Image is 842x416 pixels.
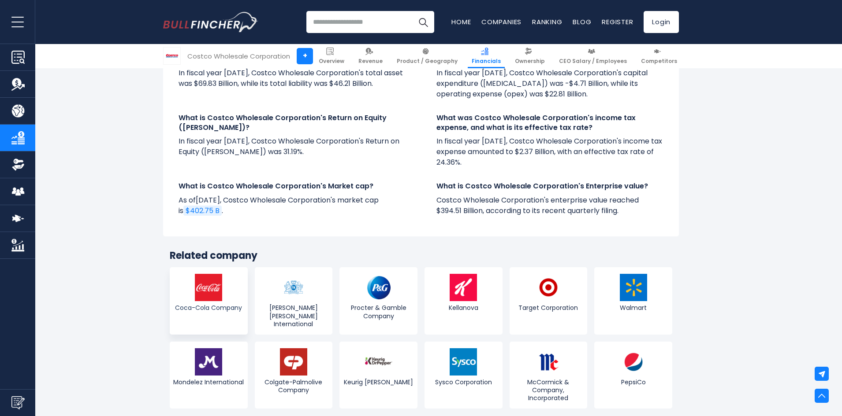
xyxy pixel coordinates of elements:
[297,48,313,64] a: +
[559,58,627,65] span: CEO Salary / Employees
[468,44,505,68] a: Financials
[319,58,344,65] span: Overview
[172,304,246,312] span: Coca-Cola Company
[196,195,220,205] span: [DATE]
[339,342,417,409] a: Keurig [PERSON_NAME]
[163,12,258,32] a: Go to homepage
[481,17,522,26] a: Companies
[255,342,333,409] a: Colgate-Palmolive Company
[532,17,562,26] a: Ranking
[620,348,647,376] img: PEP logo
[620,274,647,301] img: WMT logo
[164,48,180,64] img: COST logo
[641,58,677,65] span: Competitors
[170,342,248,409] a: Mondelez International
[315,44,348,68] a: Overview
[535,274,562,301] img: TGT logo
[594,267,672,335] a: Walmart
[339,267,417,335] a: Procter & Gamble Company
[365,348,392,376] img: KDP logo
[427,378,500,386] span: Sysco Corporation
[511,44,549,68] a: Ownership
[170,250,672,262] h3: Related company
[573,17,591,26] a: Blog
[596,378,670,386] span: PepsiCo
[515,58,545,65] span: Ownership
[195,274,222,301] img: KO logo
[436,113,663,133] h4: What was Costco Wholesale Corporation's income tax expense, and what is its effective tax rate?
[187,51,290,61] div: Costco Wholesale Corporation
[397,58,458,65] span: Product / Geography
[179,113,406,133] h4: What is Costco Wholesale Corporation's Return on Equity ([PERSON_NAME])?
[512,378,585,402] span: McCormick & Company, Incorporated
[436,68,663,99] p: In fiscal year [DATE], Costco Wholesale Corporation's capital expenditure ([MEDICAL_DATA]) was -$...
[644,11,679,33] a: Login
[512,304,585,312] span: Target Corporation
[195,348,222,376] img: MDLZ logo
[450,348,477,376] img: SYY logo
[186,206,220,216] span: $402.75 B
[255,267,333,335] a: [PERSON_NAME] [PERSON_NAME] International
[179,136,406,157] p: In fiscal year [DATE], Costco Wholesale Corporation's Return on Equity ([PERSON_NAME]) was 31.19%.
[555,44,631,68] a: CEO Salary / Employees
[342,378,415,386] span: Keurig [PERSON_NAME]
[183,206,222,216] a: $402.75 B
[436,136,663,168] p: In fiscal year [DATE], Costco Wholesale Corporation's income tax expense amounted to $2.37 Billio...
[472,58,501,65] span: Financials
[163,12,258,32] img: Bullfincher logo
[172,378,246,386] span: Mondelez International
[179,195,406,216] p: As of , Costco Wholesale Corporation's market cap is .
[436,195,663,216] p: Costco Wholesale Corporation's enterprise value reached $394.51 Billion, according to its recent ...
[412,11,434,33] button: Search
[179,181,406,191] h4: What is Costco Wholesale Corporation's Market cap?
[450,274,477,301] img: K logo
[596,304,670,312] span: Walmart
[427,304,500,312] span: Kellanova
[365,274,392,301] img: PG logo
[637,44,681,68] a: Competitors
[280,348,307,376] img: CL logo
[257,304,331,328] span: [PERSON_NAME] [PERSON_NAME] International
[257,378,331,394] span: Colgate-Palmolive Company
[354,44,387,68] a: Revenue
[510,267,588,335] a: Target Corporation
[280,274,307,301] img: PM logo
[602,17,633,26] a: Register
[425,267,503,335] a: Kellanova
[535,348,562,376] img: MKC logo
[451,17,471,26] a: Home
[11,158,25,171] img: Ownership
[436,181,663,191] h4: What is Costco Wholesale Corporation's Enterprise value?
[170,267,248,335] a: Coca-Cola Company
[594,342,672,409] a: PepsiCo
[358,58,383,65] span: Revenue
[425,342,503,409] a: Sysco Corporation
[179,68,406,89] p: In fiscal year [DATE], Costco Wholesale Corporation's total asset was $69.83 Billion, while its t...
[342,304,415,320] span: Procter & Gamble Company
[393,44,462,68] a: Product / Geography
[510,342,588,409] a: McCormick & Company, Incorporated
